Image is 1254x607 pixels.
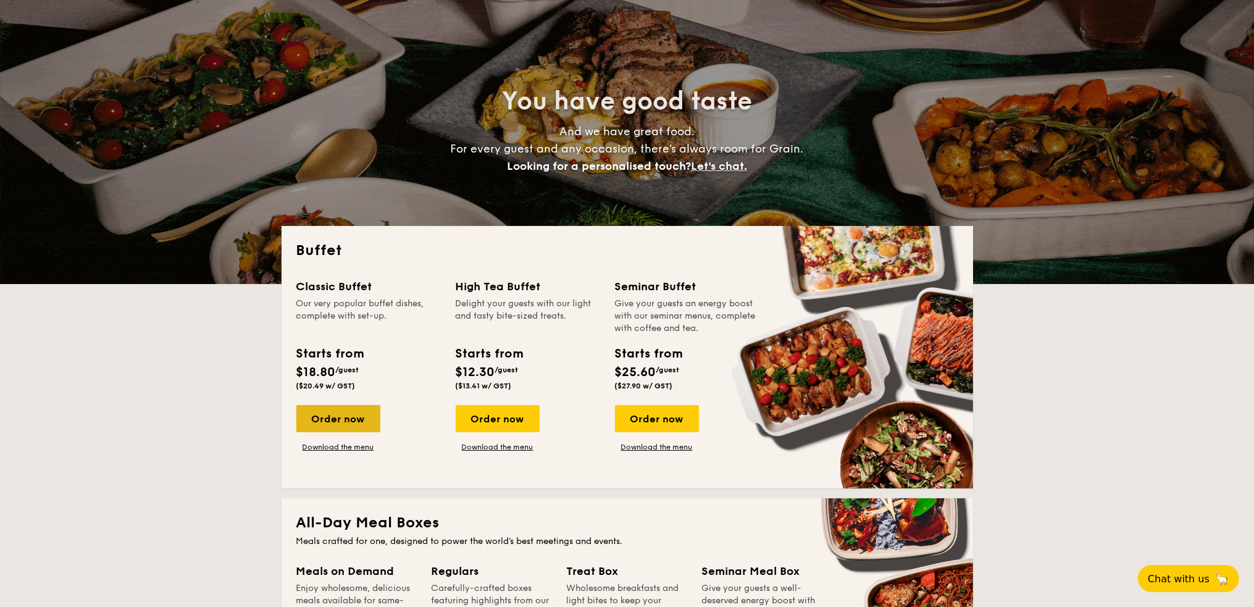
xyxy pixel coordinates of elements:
div: Seminar Buffet [615,278,759,295]
div: Order now [615,405,699,432]
span: You have good taste [502,86,752,116]
div: Meals on Demand [296,563,417,580]
div: Delight your guests with our light and tasty bite-sized treats. [456,298,600,335]
span: Chat with us [1148,573,1210,585]
button: Chat with us🦙 [1138,565,1239,592]
span: ($27.90 w/ GST) [615,382,673,390]
div: High Tea Buffet [456,278,600,295]
span: $18.80 [296,365,336,380]
div: Starts from [456,345,523,363]
span: $25.60 [615,365,656,380]
div: Order now [456,405,540,432]
div: Regulars [432,563,552,580]
h2: Buffet [296,241,958,261]
span: ($20.49 w/ GST) [296,382,356,390]
h2: All-Day Meal Boxes [296,513,958,533]
span: 🦙 [1214,572,1229,586]
span: Let's chat. [691,159,747,173]
a: Download the menu [615,442,699,452]
span: /guest [336,366,359,374]
div: Meals crafted for one, designed to power the world's best meetings and events. [296,535,958,548]
span: $12.30 [456,365,495,380]
div: Classic Buffet [296,278,441,295]
div: Order now [296,405,380,432]
div: Give your guests an energy boost with our seminar menus, complete with coffee and tea. [615,298,759,335]
div: Starts from [296,345,364,363]
div: Our very popular buffet dishes, complete with set-up. [296,298,441,335]
span: /guest [656,366,680,374]
span: And we have great food. For every guest and any occasion, there’s always room for Grain. [451,125,804,173]
div: Starts from [615,345,682,363]
a: Download the menu [296,442,380,452]
span: /guest [495,366,519,374]
a: Download the menu [456,442,540,452]
span: Looking for a personalised touch? [507,159,691,173]
span: ($13.41 w/ GST) [456,382,512,390]
div: Seminar Meal Box [702,563,822,580]
div: Treat Box [567,563,687,580]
